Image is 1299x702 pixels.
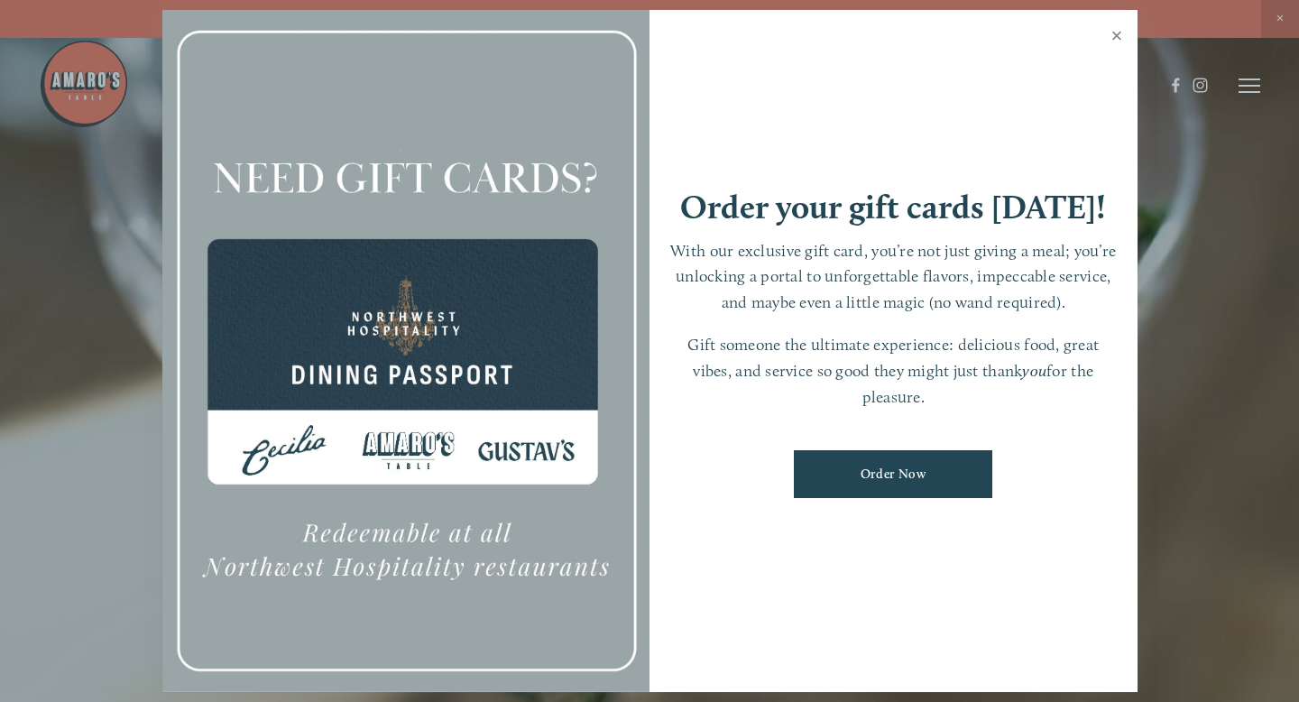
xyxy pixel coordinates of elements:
[1100,13,1135,63] a: Close
[794,450,992,498] a: Order Now
[1022,361,1046,380] em: you
[668,238,1119,316] p: With our exclusive gift card, you’re not just giving a meal; you’re unlocking a portal to unforge...
[680,190,1106,224] h1: Order your gift cards [DATE]!
[668,332,1119,410] p: Gift someone the ultimate experience: delicious food, great vibes, and service so good they might...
